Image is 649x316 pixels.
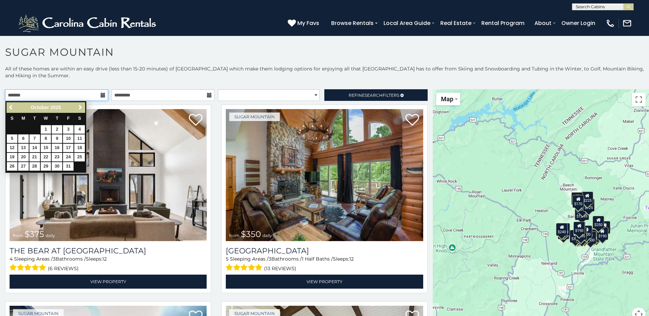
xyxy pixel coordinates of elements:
span: $350 [241,229,261,239]
a: [GEOGRAPHIC_DATA] [226,246,423,255]
a: Owner Login [558,17,599,29]
span: Saturday [78,116,81,121]
a: 9 [52,134,62,143]
a: 19 [7,153,17,161]
a: 16 [52,144,62,152]
span: 3 [53,256,55,262]
a: 10 [63,134,74,143]
img: Grouse Moor Lodge [226,109,423,241]
span: My Favs [297,19,319,27]
h3: Grouse Moor Lodge [226,246,423,255]
a: 12 [7,144,17,152]
span: 12 [102,256,107,262]
div: $190 [573,222,585,235]
img: The Bear At Sugar Mountain [10,109,207,241]
span: 3 [269,256,271,262]
span: 5 [226,256,229,262]
a: Real Estate [437,17,475,29]
a: 20 [18,153,29,161]
span: 1 Half Baths / [302,256,333,262]
a: Previous [7,103,16,112]
div: $240 [571,192,583,205]
a: 7 [29,134,40,143]
a: The Bear At Sugar Mountain from $375 daily [10,109,207,241]
span: Monday [22,116,25,121]
a: 1 [41,125,51,134]
a: 25 [74,153,85,161]
a: 23 [52,153,62,161]
a: Add to favorites [189,113,203,128]
a: 2 [52,125,62,134]
div: $190 [597,227,608,240]
span: from [13,233,23,238]
span: $375 [25,229,44,239]
div: $155 [599,221,610,234]
a: 8 [41,134,51,143]
a: Local Area Guide [380,17,434,29]
a: 17 [63,144,74,152]
div: $225 [582,192,593,205]
a: 24 [63,153,74,161]
img: mail-regular-white.png [622,18,632,28]
a: 13 [18,144,29,152]
span: from [229,233,239,238]
div: $250 [593,216,604,229]
a: Browse Rentals [328,17,377,29]
span: daily [262,233,272,238]
a: 31 [63,162,74,171]
a: 26 [7,162,17,171]
span: daily [46,233,55,238]
a: 27 [18,162,29,171]
a: Add to favorites [405,113,419,128]
span: 12 [349,256,354,262]
a: Sugar Mountain [229,113,280,121]
a: 21 [29,153,40,161]
button: Change map style [436,93,460,105]
a: My Favs [288,19,321,28]
a: 29 [41,162,51,171]
span: Wednesday [44,116,48,121]
span: Tuesday [33,116,36,121]
a: RefineSearchFilters [324,89,427,101]
div: $125 [583,199,595,212]
span: Search [365,93,382,98]
span: Next [78,105,83,110]
a: 18 [74,144,85,152]
a: Rental Program [478,17,528,29]
div: $375 [570,230,581,243]
div: $1,095 [575,207,589,220]
a: Next [76,103,85,112]
span: (13 reviews) [264,264,296,273]
span: (6 reviews) [48,264,79,273]
span: 2025 [50,105,61,110]
span: October [31,105,49,110]
img: White-1-2.png [17,13,159,34]
a: 30 [52,162,62,171]
div: Sleeping Areas / Bathrooms / Sleeps: [10,255,207,273]
a: The Bear At [GEOGRAPHIC_DATA] [10,246,207,255]
span: Map [441,95,453,103]
span: Thursday [56,116,59,121]
a: 6 [18,134,29,143]
a: 5 [7,134,17,143]
a: 14 [29,144,40,152]
h3: The Bear At Sugar Mountain [10,246,207,255]
a: 11 [74,134,85,143]
span: Friday [67,116,70,121]
button: Toggle fullscreen view [632,93,646,106]
a: Grouse Moor Lodge from $350 daily [226,109,423,241]
a: View Property [226,275,423,289]
div: $200 [581,225,592,238]
span: Refine Filters [349,93,399,98]
a: 3 [63,125,74,134]
div: Sleeping Areas / Bathrooms / Sleeps: [226,255,423,273]
a: About [531,17,555,29]
a: View Property [10,275,207,289]
a: 4 [74,125,85,134]
img: phone-regular-white.png [606,18,615,28]
a: 15 [41,144,51,152]
a: 22 [41,153,51,161]
div: $195 [588,229,600,242]
div: $240 [556,223,568,236]
a: 28 [29,162,40,171]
